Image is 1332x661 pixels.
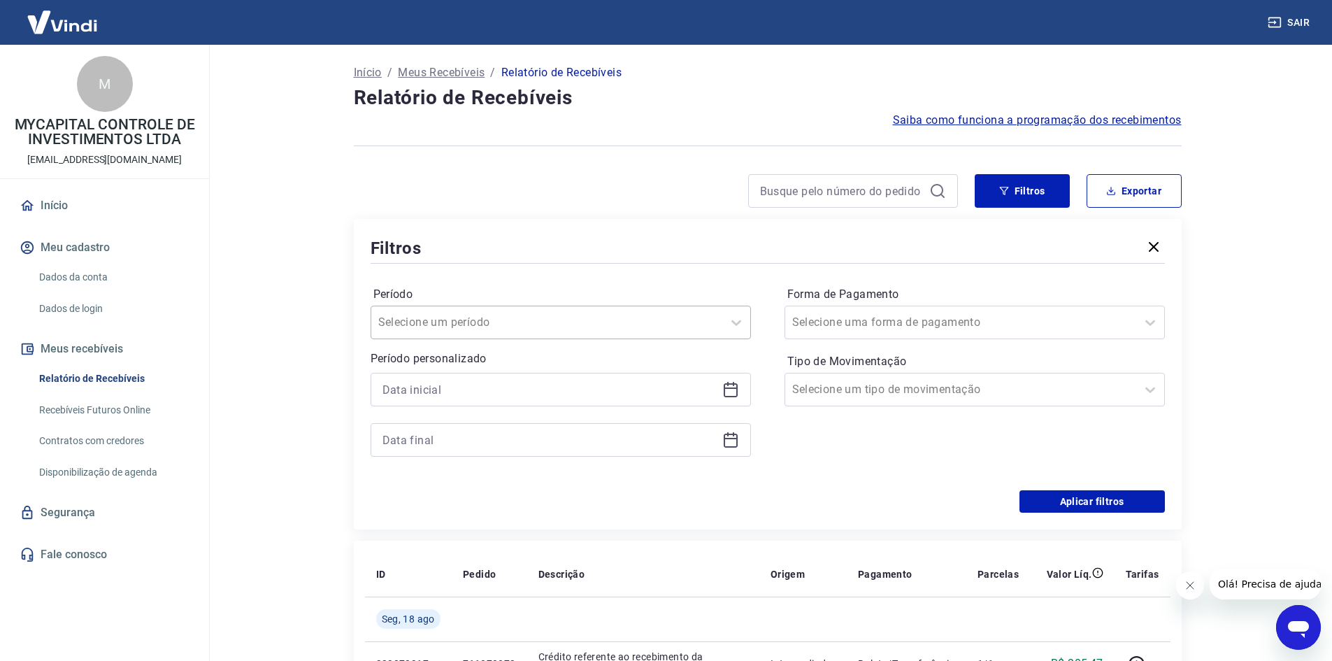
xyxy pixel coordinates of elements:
label: Período [373,286,748,303]
button: Meu cadastro [17,232,192,263]
p: Relatório de Recebíveis [501,64,622,81]
p: Origem [771,567,805,581]
button: Sair [1265,10,1315,36]
button: Aplicar filtros [1019,490,1165,513]
a: Contratos com credores [34,427,192,455]
h4: Relatório de Recebíveis [354,84,1182,112]
p: / [490,64,495,81]
a: Relatório de Recebíveis [34,364,192,393]
iframe: Mensagem da empresa [1210,569,1321,599]
button: Meus recebíveis [17,334,192,364]
iframe: Botão para abrir a janela de mensagens [1276,605,1321,650]
label: Forma de Pagamento [787,286,1162,303]
input: Data inicial [382,379,717,400]
img: Vindi [17,1,108,43]
div: M [77,56,133,112]
a: Recebíveis Futuros Online [34,396,192,425]
input: Busque pelo número do pedido [760,180,924,201]
p: Período personalizado [371,350,751,367]
a: Meus Recebíveis [398,64,485,81]
button: Filtros [975,174,1070,208]
p: Pagamento [858,567,912,581]
input: Data final [382,429,717,450]
span: Seg, 18 ago [382,612,435,626]
label: Tipo de Movimentação [787,353,1162,370]
a: Segurança [17,497,192,528]
a: Fale conosco [17,539,192,570]
p: MYCAPITAL CONTROLE DE INVESTIMENTOS LTDA [11,118,198,147]
a: Dados de login [34,294,192,323]
a: Disponibilização de agenda [34,458,192,487]
p: Parcelas [977,567,1019,581]
p: Tarifas [1126,567,1159,581]
p: [EMAIL_ADDRESS][DOMAIN_NAME] [27,152,182,167]
a: Dados da conta [34,263,192,292]
p: Descrição [538,567,585,581]
button: Exportar [1087,174,1182,208]
a: Início [354,64,382,81]
span: Olá! Precisa de ajuda? [8,10,117,21]
p: Pedido [463,567,496,581]
p: ID [376,567,386,581]
h5: Filtros [371,237,422,260]
p: / [387,64,392,81]
a: Início [17,190,192,221]
a: Saiba como funciona a programação dos recebimentos [893,112,1182,129]
p: Valor Líq. [1047,567,1092,581]
iframe: Fechar mensagem [1176,571,1204,599]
